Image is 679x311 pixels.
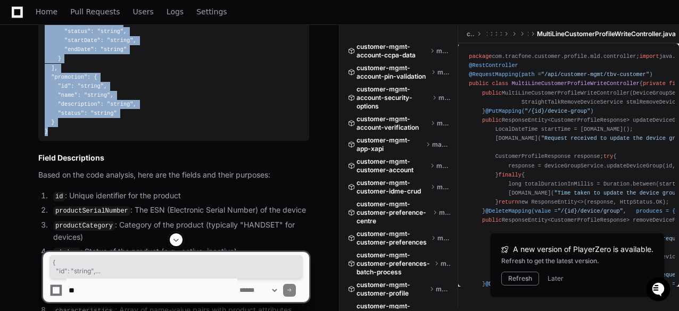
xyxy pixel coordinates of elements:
span: { [94,74,97,80]
span: : [84,19,87,26]
div: We're offline, we'll be back soon [36,90,139,98]
li: : Unique identifier for the product [50,190,309,203]
p: Based on the code analysis, here are the fields and their purposes: [38,169,309,181]
span: "promotion" [51,74,87,80]
span: master [439,208,450,217]
span: customer-profile-tbv [467,30,475,38]
code: id [53,192,65,201]
span: "status" [64,28,90,35]
span: @RequestMapping(path = ) [469,71,652,78]
span: "/{id}/device/group" [558,208,623,214]
span: "string" [107,101,133,107]
span: Pull Requests [70,9,120,15]
span: { "id": "string", "productSerialNumber": "123456789012", "productCategory": "HANDSET", "status": ... [53,258,300,275]
span: return [499,199,518,205]
a: Powered byPylon [75,111,129,120]
span: "type" [64,19,84,26]
span: , [133,101,136,107]
span: "/api/customer-mgmt/tbv-customer" [541,71,649,78]
span: ] [51,65,54,71]
span: customer-mgmt-account-pin-validation [357,64,429,81]
span: , [133,37,136,44]
span: : [87,74,90,80]
span: } [51,119,54,125]
button: Later [548,274,564,283]
span: "status" [58,110,84,116]
img: 1736555170064-99ba0984-63c1-480f-8ee9-699278ef63ed [11,79,30,98]
span: master [436,47,450,55]
span: master [437,183,450,191]
span: "string" [84,92,110,98]
span: public [482,217,502,223]
span: "endDate" [64,46,94,53]
li: : Category of the product (typically "HANDSET" for devices) [50,219,309,243]
span: public [469,80,488,87]
button: Refresh [501,272,539,285]
span: , [104,83,107,89]
span: : [71,83,74,89]
span: class [492,80,508,87]
span: Users [133,9,154,15]
h2: Field Descriptions [38,153,309,163]
button: Start new chat [181,82,194,95]
span: : [84,110,87,116]
span: import [640,53,659,60]
span: customer-mgmt-app-xapi [357,136,424,153]
span: customer-mgmt-customer-account [357,157,428,174]
span: } [45,128,48,135]
span: master [437,119,450,128]
span: , [110,92,113,98]
span: customer-mgmt-account-security-options [357,85,430,111]
span: } [58,55,61,62]
span: @PutMapping( ) [485,108,593,114]
span: "string" [78,83,104,89]
span: : [101,37,104,44]
span: A new version of PlayerZero is available. [513,244,653,255]
span: Logs [167,9,184,15]
span: "name" [58,92,78,98]
code: productSerialNumber [53,206,130,216]
span: : [101,101,104,107]
span: @RestController [469,62,518,69]
li: : The ESN (Electronic Serial Number) of the device [50,204,309,217]
span: "string" [101,46,127,53]
span: finally [499,172,521,178]
span: public [482,117,502,123]
span: customer-mgmt-account-ccpa-data [357,43,428,60]
span: : [94,46,97,53]
img: PlayerZero [11,11,32,32]
span: : [90,28,94,35]
span: customer-mgmt-account-verification [357,115,428,132]
span: package [469,53,492,60]
iframe: Open customer support [645,276,674,305]
span: : [78,92,81,98]
div: Refresh to get the latest version. [501,257,653,265]
span: Settings [196,9,227,15]
span: "/{id}/device-group" [525,108,590,114]
span: customer-mgmt-customer-idme-crud [357,179,428,196]
span: "string" [90,110,117,116]
span: Pylon [106,112,129,120]
span: "id" [58,83,71,89]
span: customer-mgmt-customer-preferences [357,230,429,247]
span: master [436,162,450,170]
span: "string" [97,28,123,35]
span: "string" [107,37,133,44]
div: Welcome [11,43,194,60]
span: MultiLineCustomerProfileWriteController [511,80,639,87]
span: "string" [90,19,117,26]
span: master [432,140,450,149]
span: MultiLineCustomerProfileWriteController.java [537,30,676,38]
span: "description" [58,101,101,107]
span: , [117,19,120,26]
span: "startDate" [64,37,101,44]
span: , [123,28,127,35]
div: Start new chat [36,79,175,90]
span: try [603,153,613,159]
code: productCategory [53,221,115,231]
span: master [438,94,451,102]
span: private [643,80,666,87]
span: master [437,68,450,77]
span: public [482,90,502,96]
